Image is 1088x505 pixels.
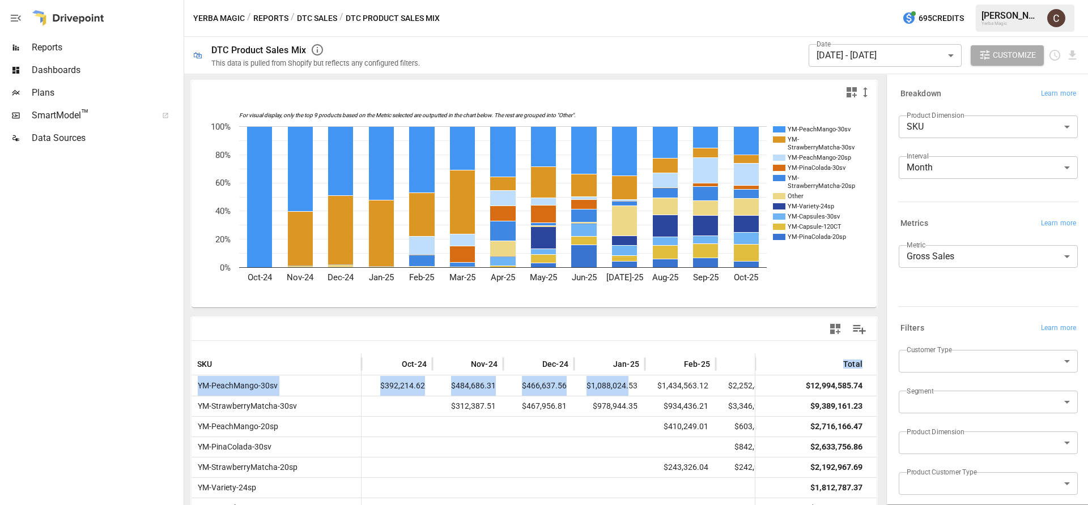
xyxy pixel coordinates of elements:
[907,467,977,477] label: Product Customer Type
[899,156,1078,179] div: Month
[193,417,278,436] span: YM-PeachMango-20sp
[32,109,150,122] span: SmartModel
[788,174,799,182] text: YM-
[328,272,354,283] text: Dec-24
[788,192,804,200] text: Other
[509,396,568,416] span: $467,956.81
[81,107,89,121] span: ™
[509,376,568,396] span: $466,637.56
[667,356,683,372] button: Sort
[734,272,758,283] text: Oct-25
[287,272,314,283] text: Nov-24
[215,150,231,160] text: 80%
[900,88,941,100] h6: Breakdown
[651,417,710,436] span: $410,249.01
[542,358,568,370] span: Dec-24
[788,154,851,161] text: YM-PeachMango-20sp
[919,11,964,25] span: 695 Credits
[898,8,968,29] button: 695Credits
[239,112,576,119] text: For visual display, only the top 9 products based on the Metric selected are outputted in the cha...
[810,457,862,477] div: $2,192,967.69
[449,272,475,283] text: Mar-25
[193,478,256,498] span: YM-Variety-24sp
[606,272,643,283] text: [DATE]-25
[1066,49,1079,62] button: Download report
[817,39,831,49] label: Date
[651,457,710,477] span: $243,326.04
[788,223,841,230] text: YM-Capsule-120CT
[907,386,933,396] label: Segment
[402,358,427,370] span: Oct-24
[907,427,964,436] label: Product Dimension
[220,263,231,273] text: 0%
[971,45,1044,66] button: Customize
[847,316,872,342] button: Manage Columns
[907,345,952,354] label: Customer Type
[438,376,498,396] span: $484,686.31
[454,356,470,372] button: Sort
[907,110,964,120] label: Product Dimension
[211,45,306,55] div: DTC Product Sales Mix
[810,437,862,457] div: $2,633,756.86
[754,358,781,370] span: Mar-25
[291,11,295,25] div: /
[193,376,278,396] span: YM-PeachMango-30sv
[215,178,231,188] text: 60%
[369,272,394,283] text: Jan-25
[193,396,297,416] span: YM-StrawberryMatcha-30sv
[197,358,212,370] span: SKU
[596,356,612,372] button: Sort
[809,44,962,67] div: [DATE] - [DATE]
[192,104,868,307] div: A chart.
[721,396,781,416] span: $3,346,991.82
[409,272,434,283] text: Feb-25
[899,245,1078,268] div: Gross Sales
[843,360,862,369] div: Total
[810,396,862,416] div: $9,389,161.23
[1041,88,1076,100] span: Learn more
[339,11,343,25] div: /
[193,11,245,25] button: Yerba Magic
[899,115,1078,138] div: SKU
[788,213,840,220] text: YM-Capsules-30sv
[993,48,1036,62] span: Customize
[580,376,639,396] span: $1,088,024.53
[788,164,846,172] text: YM-PinaColada-30sv
[32,131,181,145] span: Data Sources
[788,203,834,210] text: YM-Variety-24sp
[810,478,862,498] div: $1,812,787.37
[788,182,855,190] text: StrawberryMatcha-20sp
[525,356,541,372] button: Sort
[215,234,231,245] text: 20%
[253,11,288,25] button: Reports
[32,41,181,54] span: Reports
[810,417,862,436] div: $2,716,166.47
[193,437,271,457] span: YM-PinaColada-30sv
[652,272,678,283] text: Aug-25
[788,136,799,143] text: YM-
[981,10,1040,21] div: [PERSON_NAME]
[651,396,710,416] span: $934,436.21
[385,356,401,372] button: Sort
[788,233,846,241] text: YM-PinaColada-20sp
[572,272,597,283] text: Jun-25
[211,122,231,132] text: 100%
[613,358,639,370] span: Jan-25
[471,358,498,370] span: Nov-24
[900,322,924,335] h6: Filters
[1041,218,1076,229] span: Learn more
[788,126,851,133] text: YM-PeachMango-30sv
[1048,49,1061,62] button: Schedule report
[211,59,420,67] div: This data is pulled from Shopify but reflects any configured filters.
[721,457,781,477] span: $242,946.00
[580,396,639,416] span: $978,944.35
[981,21,1040,26] div: Yerba Magic
[32,63,181,77] span: Dashboards
[214,356,229,372] button: Sort
[32,86,181,100] span: Plans
[721,376,781,396] span: $2,252,494.46
[693,272,719,283] text: Sep-25
[215,206,231,216] text: 40%
[788,144,855,151] text: StrawberryMatcha-30sv
[193,457,297,477] span: YM-StrawberryMatcha-20sp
